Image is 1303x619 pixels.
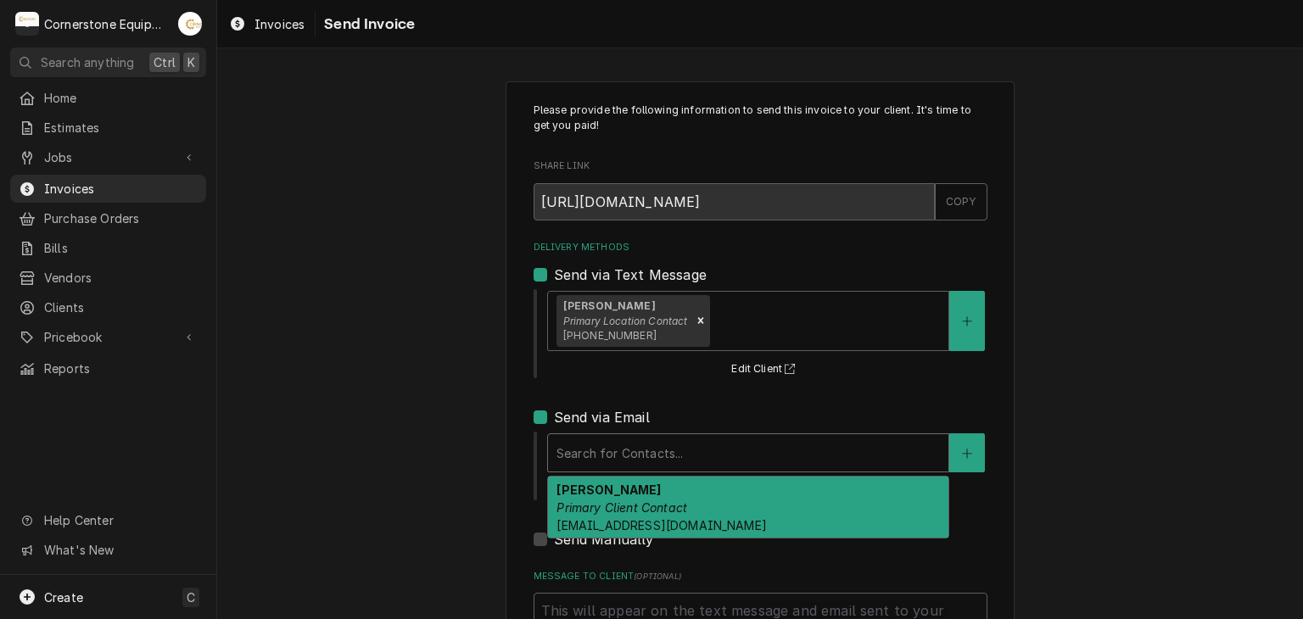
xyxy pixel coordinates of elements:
svg: Create New Contact [962,315,972,327]
span: Pricebook [44,328,172,346]
span: Create [44,590,83,605]
a: Go to Pricebook [10,323,206,351]
a: Go to Help Center [10,506,206,534]
a: Home [10,84,206,112]
label: Message to Client [534,570,987,583]
span: ( optional ) [634,572,681,581]
a: Clients [10,293,206,321]
span: Send Invoice [319,13,415,36]
label: Share Link [534,159,987,173]
button: Edit Client [729,359,802,380]
a: Purchase Orders [10,204,206,232]
button: Create New Contact [949,433,985,472]
span: [PHONE_NUMBER] [563,329,657,342]
span: Search anything [41,53,134,71]
span: Jobs [44,148,172,166]
p: Please provide the following information to send this invoice to your client. It's time to get yo... [534,103,987,134]
label: Send Manually [554,529,654,549]
span: Vendors [44,269,198,287]
span: Invoices [44,180,198,198]
div: Andrew Buigues's Avatar [178,12,202,36]
label: Send via Text Message [554,265,707,285]
a: Go to Jobs [10,143,206,171]
div: Delivery Methods [534,241,987,549]
span: Bills [44,239,198,257]
span: [EMAIL_ADDRESS][DOMAIN_NAME] [556,518,766,533]
a: Invoices [10,175,206,203]
span: Ctrl [154,53,176,71]
div: Cornerstone Equipment Repair, LLC's Avatar [15,12,39,36]
a: Reports [10,354,206,382]
span: Estimates [44,119,198,137]
div: Share Link [534,159,987,220]
strong: [PERSON_NAME] [563,299,656,312]
span: What's New [44,541,196,559]
button: Search anythingCtrlK [10,47,206,77]
div: Remove [object Object] [691,295,710,348]
span: K [187,53,195,71]
span: C [187,588,195,606]
em: Primary Client Contact [556,500,687,515]
button: COPY [935,183,987,220]
span: Home [44,89,198,107]
span: Invoices [254,15,305,33]
em: Primary Location Contact [563,315,688,327]
strong: [PERSON_NAME] [556,482,661,497]
span: Clients [44,298,198,316]
label: Send via Email [554,407,650,427]
div: C [15,12,39,36]
span: Reports [44,360,198,377]
a: Bills [10,234,206,262]
a: Go to What's New [10,536,206,564]
a: Vendors [10,264,206,292]
svg: Create New Contact [962,448,972,460]
button: Create New Contact [949,291,985,351]
a: Invoices [222,10,311,38]
a: Estimates [10,114,206,142]
label: Delivery Methods [534,241,987,254]
div: Cornerstone Equipment Repair, LLC [44,15,169,33]
div: AB [178,12,202,36]
span: Help Center [44,511,196,529]
span: Purchase Orders [44,209,198,227]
